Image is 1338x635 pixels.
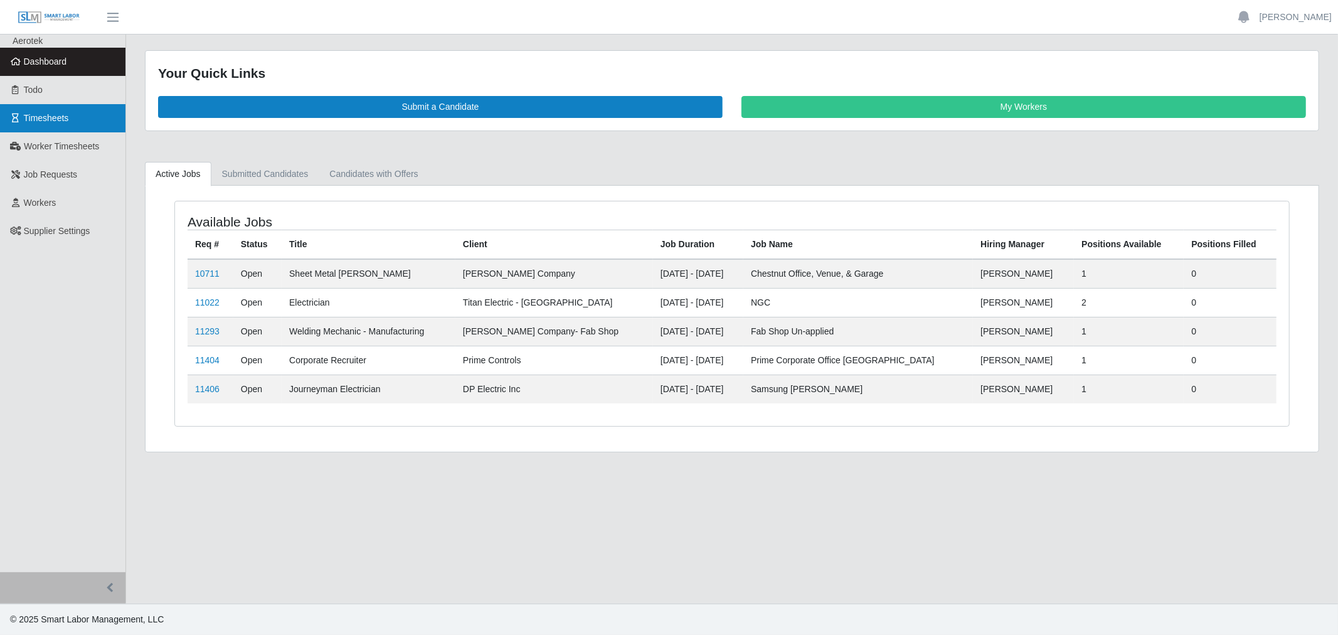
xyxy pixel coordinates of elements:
[743,346,973,375] td: Prime Corporate Office [GEOGRAPHIC_DATA]
[13,36,43,46] span: Aerotek
[282,375,455,403] td: Journeyman Electrician
[653,317,743,346] td: [DATE] - [DATE]
[195,326,220,336] a: 11293
[973,288,1074,317] td: [PERSON_NAME]
[282,288,455,317] td: Electrician
[455,288,653,317] td: Titan Electric - [GEOGRAPHIC_DATA]
[24,56,67,67] span: Dashboard
[973,317,1074,346] td: [PERSON_NAME]
[653,375,743,403] td: [DATE] - [DATE]
[455,375,653,403] td: DP Electric Inc
[1260,11,1332,24] a: [PERSON_NAME]
[282,259,455,289] td: Sheet Metal [PERSON_NAME]
[653,259,743,289] td: [DATE] - [DATE]
[10,614,164,624] span: © 2025 Smart Labor Management, LLC
[233,317,282,346] td: Open
[24,226,90,236] span: Supplier Settings
[158,96,723,118] a: Submit a Candidate
[282,317,455,346] td: Welding Mechanic - Manufacturing
[188,214,630,230] h4: Available Jobs
[455,317,653,346] td: [PERSON_NAME] Company- Fab Shop
[743,259,973,289] td: Chestnut Office, Venue, & Garage
[1184,288,1277,317] td: 0
[145,162,211,186] a: Active Jobs
[973,259,1074,289] td: [PERSON_NAME]
[973,375,1074,403] td: [PERSON_NAME]
[24,113,69,123] span: Timesheets
[743,288,973,317] td: NGC
[282,346,455,375] td: Corporate Recruiter
[24,198,56,208] span: Workers
[158,63,1306,83] div: Your Quick Links
[743,230,973,259] th: Job Name
[743,317,973,346] td: Fab Shop Un-applied
[195,269,220,279] a: 10711
[455,259,653,289] td: [PERSON_NAME] Company
[1074,288,1184,317] td: 2
[1184,259,1277,289] td: 0
[455,346,653,375] td: Prime Controls
[233,375,282,403] td: Open
[1184,346,1277,375] td: 0
[1184,375,1277,403] td: 0
[24,169,78,179] span: Job Requests
[741,96,1306,118] a: My Workers
[195,297,220,307] a: 11022
[743,375,973,403] td: Samsung [PERSON_NAME]
[24,141,99,151] span: Worker Timesheets
[653,288,743,317] td: [DATE] - [DATE]
[455,230,653,259] th: Client
[653,230,743,259] th: Job Duration
[1074,317,1184,346] td: 1
[1074,259,1184,289] td: 1
[188,230,233,259] th: Req #
[282,230,455,259] th: Title
[1074,346,1184,375] td: 1
[319,162,428,186] a: Candidates with Offers
[211,162,319,186] a: Submitted Candidates
[973,230,1074,259] th: Hiring Manager
[233,288,282,317] td: Open
[1184,230,1277,259] th: Positions Filled
[653,346,743,375] td: [DATE] - [DATE]
[233,259,282,289] td: Open
[195,384,220,394] a: 11406
[195,355,220,365] a: 11404
[233,346,282,375] td: Open
[233,230,282,259] th: Status
[18,11,80,24] img: SLM Logo
[1074,230,1184,259] th: Positions Available
[24,85,43,95] span: Todo
[1074,375,1184,403] td: 1
[973,346,1074,375] td: [PERSON_NAME]
[1184,317,1277,346] td: 0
